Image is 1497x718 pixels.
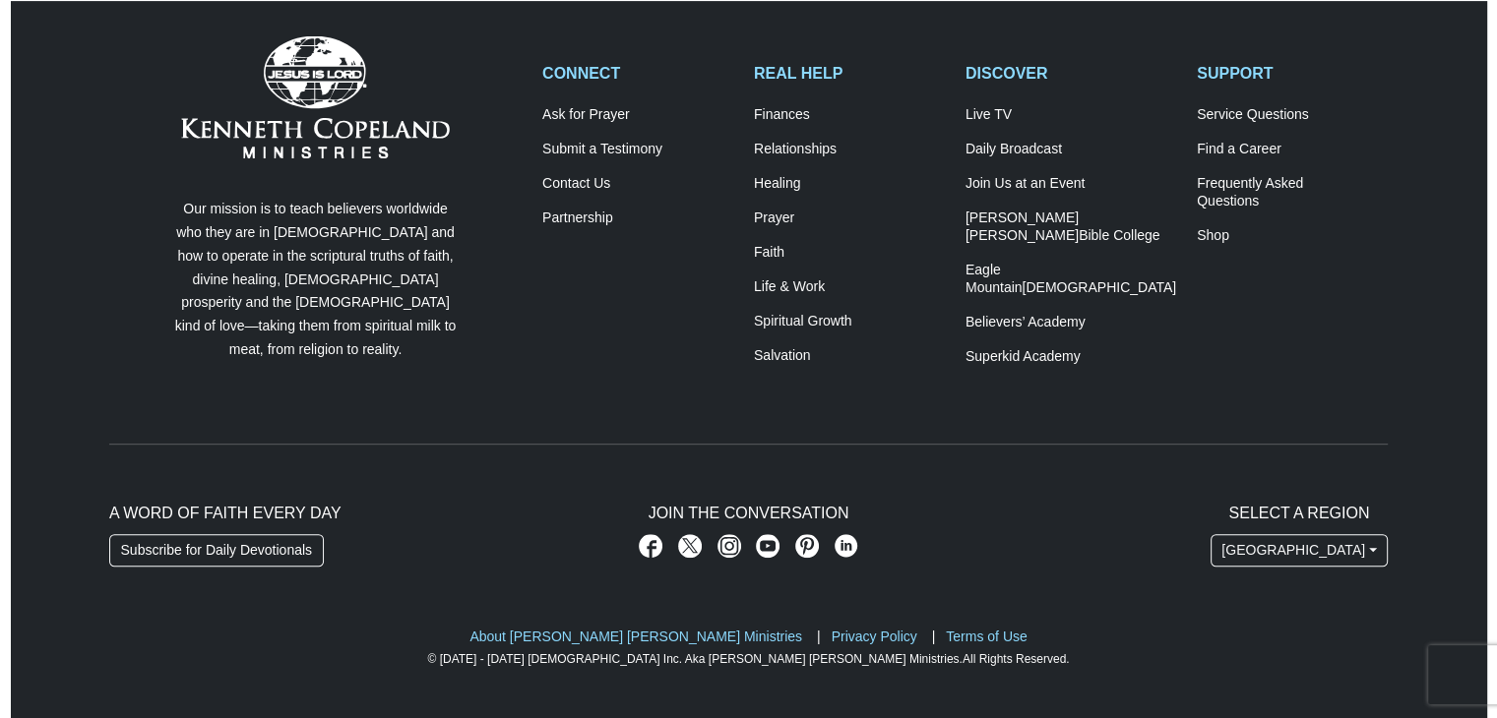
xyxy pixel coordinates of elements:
[109,534,324,568] a: Subscribe for Daily Devotionals
[832,628,917,644] a: Privacy Policy
[754,278,945,296] a: Life & Work
[685,652,963,666] a: Aka [PERSON_NAME] [PERSON_NAME] Ministries.
[1197,64,1388,83] h2: SUPPORT
[966,348,1176,366] a: Superkid Academy
[754,347,945,365] a: Salvation
[542,209,733,227] a: Partnership
[427,652,524,666] a: © [DATE] - [DATE]
[1211,534,1388,568] button: [GEOGRAPHIC_DATA]
[966,106,1176,124] a: Live TV
[1079,227,1160,243] span: Bible College
[542,504,955,522] h2: Join The Conversation
[542,175,733,193] a: Contact Us
[170,198,461,362] p: Our mission is to teach believers worldwide who they are in [DEMOGRAPHIC_DATA] and how to operate...
[754,313,945,330] a: Spiritual Growth
[966,64,1176,83] h2: DISCOVER
[966,314,1176,331] a: Believers’ Academy
[966,141,1176,158] a: Daily Broadcast
[1197,106,1388,124] a: Service Questions
[1197,227,1388,245] a: Shop
[542,106,733,124] a: Ask for Prayer
[542,64,733,83] h2: CONNECT
[754,175,945,193] a: Healing
[109,649,1388,669] p: All Rights Reserved.
[754,209,945,227] a: Prayer
[966,262,1176,297] a: Eagle Mountain[DEMOGRAPHIC_DATA]
[1197,175,1388,210] a: Frequently AskedQuestions
[754,106,945,124] a: Finances
[966,175,1176,193] a: Join Us at an Event
[966,209,1176,245] a: [PERSON_NAME] [PERSON_NAME]Bible College
[754,64,945,83] h2: REAL HELP
[946,628,1027,644] a: Terms of Use
[542,141,733,158] a: Submit a Testimony
[1211,504,1388,522] h2: Select A Region
[181,36,450,158] img: Kenneth Copeland Ministries
[1022,279,1176,295] span: [DEMOGRAPHIC_DATA]
[528,652,682,666] a: [DEMOGRAPHIC_DATA] Inc.
[1197,141,1388,158] a: Find a Career
[754,244,945,262] a: Faith
[109,505,342,521] span: A Word of Faith Every Day
[754,141,945,158] a: Relationships
[469,628,802,644] a: About [PERSON_NAME] [PERSON_NAME] Ministries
